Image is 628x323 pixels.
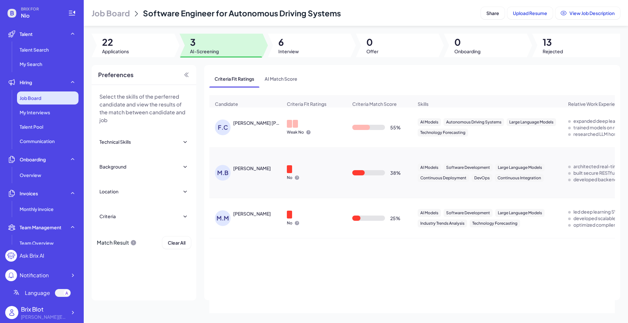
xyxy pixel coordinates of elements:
div: Background [99,163,126,170]
div: Match Result [97,236,137,249]
span: Job Board [20,95,41,101]
div: AI Models [418,209,441,217]
span: Upload Resume [513,10,547,16]
span: AI Match Score [259,70,303,87]
span: Hiring [20,79,32,86]
span: Software Engineer for Autonomous Driving Systems [143,8,341,18]
div: Industry Trends Analysis [418,219,467,227]
img: user_logo.png [5,306,18,319]
span: Criteria Match Score [352,101,397,107]
div: FELIPE CORREA DIAS GODOY [233,120,282,126]
span: Team Management [20,224,61,231]
div: AI Models [418,164,441,171]
p: No [287,220,292,226]
div: Criteria [99,213,116,219]
div: Technical Skills [99,138,131,145]
div: Location [99,188,118,195]
div: Large Language Models [495,164,545,171]
div: Mayank Bharati [233,165,271,171]
span: 0 [366,36,378,48]
div: Autonomous Driving Systems [444,118,504,126]
div: MOHAMMAD MAHBUBUZZAMAN [233,210,271,217]
span: Interview [278,48,299,55]
span: AI-Screening [190,48,219,55]
div: Technology Forecasting [418,129,468,137]
div: Ask Brix AI [20,252,44,260]
div: Continuous Deployment [418,174,469,182]
span: 22 [102,36,129,48]
span: 6 [278,36,299,48]
span: Talent Pool [20,123,43,130]
span: Candidate [215,101,238,107]
div: Technology Forecasting [470,219,520,227]
div: M.B [215,165,231,181]
button: Upload Resume [507,7,553,19]
span: Rejected [543,48,563,55]
span: View Job Description [569,10,615,16]
span: Share [486,10,499,16]
div: Software Development [444,164,493,171]
div: DevOps [472,174,492,182]
p: Weak No [287,130,304,135]
span: Talent Search [20,46,49,53]
span: Clear All [168,240,185,246]
div: 38 % [390,170,401,176]
span: Communication [20,138,55,144]
span: Applications [102,48,129,55]
span: BRIX FOR [21,7,60,12]
span: Offer [366,48,378,55]
p: No [287,175,292,180]
span: Onboarding [20,156,46,163]
button: View Job Description [555,7,620,19]
button: Share [481,7,505,19]
span: Nio [21,12,60,20]
div: Continuous Integration [495,174,544,182]
div: Software Development [444,209,493,217]
span: Criteria Fit Ratings [287,101,326,107]
div: 55 % [390,124,401,131]
span: Criteria Fit Ratings [209,70,259,87]
div: 25 % [390,215,400,221]
span: My Search [20,61,42,67]
span: Language [25,289,50,297]
div: blake@joinbrix.com [21,314,67,320]
div: M.M [215,210,231,226]
span: Skills [418,101,428,107]
div: AI Models [418,118,441,126]
div: Large Language Models [495,209,545,217]
span: Team Overview [20,240,54,246]
span: Talent [20,31,33,37]
span: Overview [20,172,41,178]
span: My Interviews [20,109,50,116]
span: 3 [190,36,219,48]
button: Clear All [162,236,191,249]
span: 0 [454,36,480,48]
div: Notification [20,271,49,279]
span: Onboarding [454,48,480,55]
div: Large Language Models [507,118,556,126]
span: Relative Work Experience [568,101,623,107]
p: Select the skills of the perferred candidate and view the results of the match between candidate ... [99,93,188,124]
span: 13 [543,36,563,48]
div: F.C [215,120,231,135]
span: Job Board [92,8,130,18]
span: Preferences [98,70,133,79]
div: Brix Blot [21,305,67,314]
span: Invoices [20,190,38,197]
span: Monthly invoice [20,206,54,212]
